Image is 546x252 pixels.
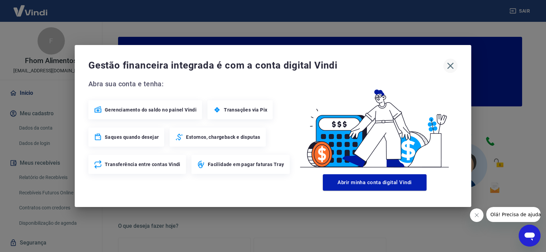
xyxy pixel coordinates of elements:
span: Olá! Precisa de ajuda? [4,5,57,10]
span: Gestão financeira integrada é com a conta digital Vindi [88,59,443,72]
span: Gerenciamento do saldo no painel Vindi [105,106,197,113]
iframe: Fechar mensagem [470,208,484,222]
span: Transações via Pix [224,106,267,113]
span: Saques quando desejar [105,134,159,140]
iframe: Mensagem da empresa [486,207,541,222]
img: Good Billing [292,78,458,172]
iframe: Botão para abrir a janela de mensagens [519,225,541,247]
span: Estornos, chargeback e disputas [186,134,260,140]
span: Facilidade em pagar faturas Tray [208,161,284,168]
span: Abra sua conta e tenha: [88,78,292,89]
span: Transferência entre contas Vindi [105,161,181,168]
button: Abrir minha conta digital Vindi [323,174,427,191]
